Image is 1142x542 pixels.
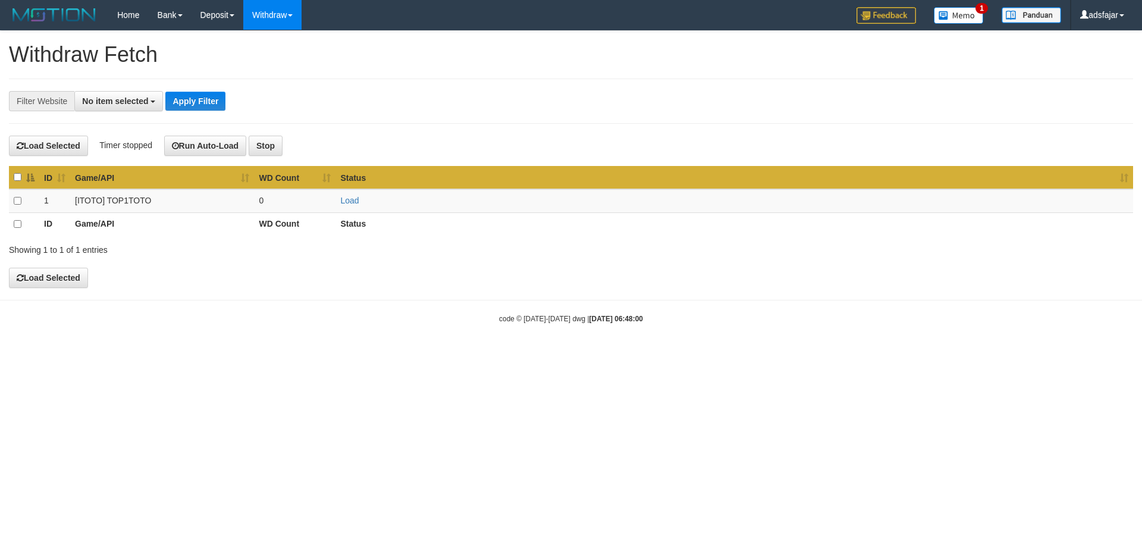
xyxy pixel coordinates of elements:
[70,166,254,189] th: Game/API: activate to sort column ascending
[1002,7,1061,23] img: panduan.png
[499,315,643,323] small: code © [DATE]-[DATE] dwg |
[9,136,88,156] button: Load Selected
[934,7,984,24] img: Button%20Memo.svg
[164,136,247,156] button: Run Auto-Load
[9,91,74,111] div: Filter Website
[99,140,152,150] span: Timer stopped
[165,92,225,111] button: Apply Filter
[335,166,1133,189] th: Status: activate to sort column ascending
[9,239,467,256] div: Showing 1 to 1 of 1 entries
[259,196,263,205] span: 0
[857,7,916,24] img: Feedback.jpg
[9,6,99,24] img: MOTION_logo.png
[9,43,1133,67] h1: Withdraw Fetch
[39,212,70,236] th: ID
[82,96,148,106] span: No item selected
[975,3,988,14] span: 1
[335,212,1133,236] th: Status
[70,212,254,236] th: Game/API
[254,212,335,236] th: WD Count
[249,136,283,156] button: Stop
[589,315,643,323] strong: [DATE] 06:48:00
[9,268,88,288] button: Load Selected
[340,196,359,205] a: Load
[70,189,254,213] td: [ITOTO] TOP1TOTO
[39,166,70,189] th: ID: activate to sort column ascending
[254,166,335,189] th: WD Count: activate to sort column ascending
[74,91,163,111] button: No item selected
[39,189,70,213] td: 1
